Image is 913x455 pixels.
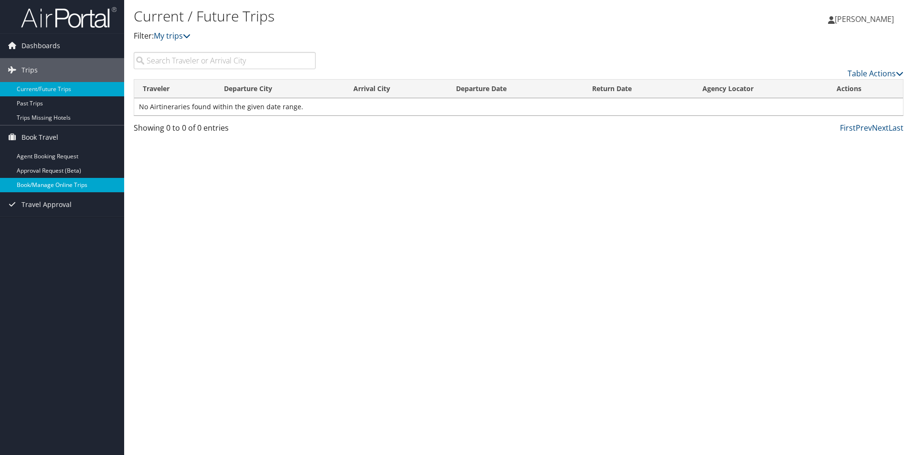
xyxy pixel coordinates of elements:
[828,80,903,98] th: Actions
[134,52,316,69] input: Search Traveler or Arrival City
[584,80,694,98] th: Return Date: activate to sort column ascending
[848,68,903,79] a: Table Actions
[134,98,903,115] td: No Airtineraries found within the given date range.
[828,5,903,33] a: [PERSON_NAME]
[134,80,215,98] th: Traveler: activate to sort column ascending
[215,80,345,98] th: Departure City: activate to sort column ascending
[447,80,583,98] th: Departure Date: activate to sort column descending
[134,6,647,26] h1: Current / Future Trips
[21,6,117,29] img: airportal-logo.png
[835,14,894,24] span: [PERSON_NAME]
[21,34,60,58] span: Dashboards
[694,80,828,98] th: Agency Locator: activate to sort column ascending
[21,58,38,82] span: Trips
[889,123,903,133] a: Last
[872,123,889,133] a: Next
[345,80,447,98] th: Arrival City: activate to sort column ascending
[840,123,856,133] a: First
[21,193,72,217] span: Travel Approval
[154,31,191,41] a: My trips
[134,30,647,42] p: Filter:
[134,122,316,138] div: Showing 0 to 0 of 0 entries
[856,123,872,133] a: Prev
[21,125,58,149] span: Book Travel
